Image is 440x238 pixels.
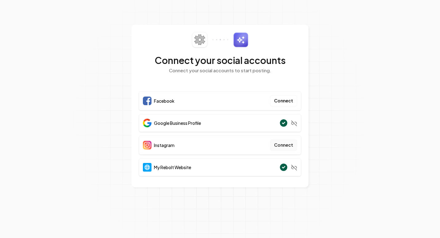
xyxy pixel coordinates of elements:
[154,98,175,104] span: Facebook
[143,97,151,105] img: Facebook
[233,32,248,47] img: sparkles.svg
[143,119,151,127] img: Google
[212,39,228,40] img: connector-dots.svg
[154,164,191,170] span: My Rebolt Website
[270,95,297,106] button: Connect
[139,55,301,66] h2: Connect your social accounts
[270,140,297,151] button: Connect
[154,142,175,148] span: Instagram
[154,120,201,126] span: Google Business Profile
[139,67,301,74] p: Connect your social accounts to start posting.
[143,141,151,149] img: Instagram
[143,163,151,172] img: Website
